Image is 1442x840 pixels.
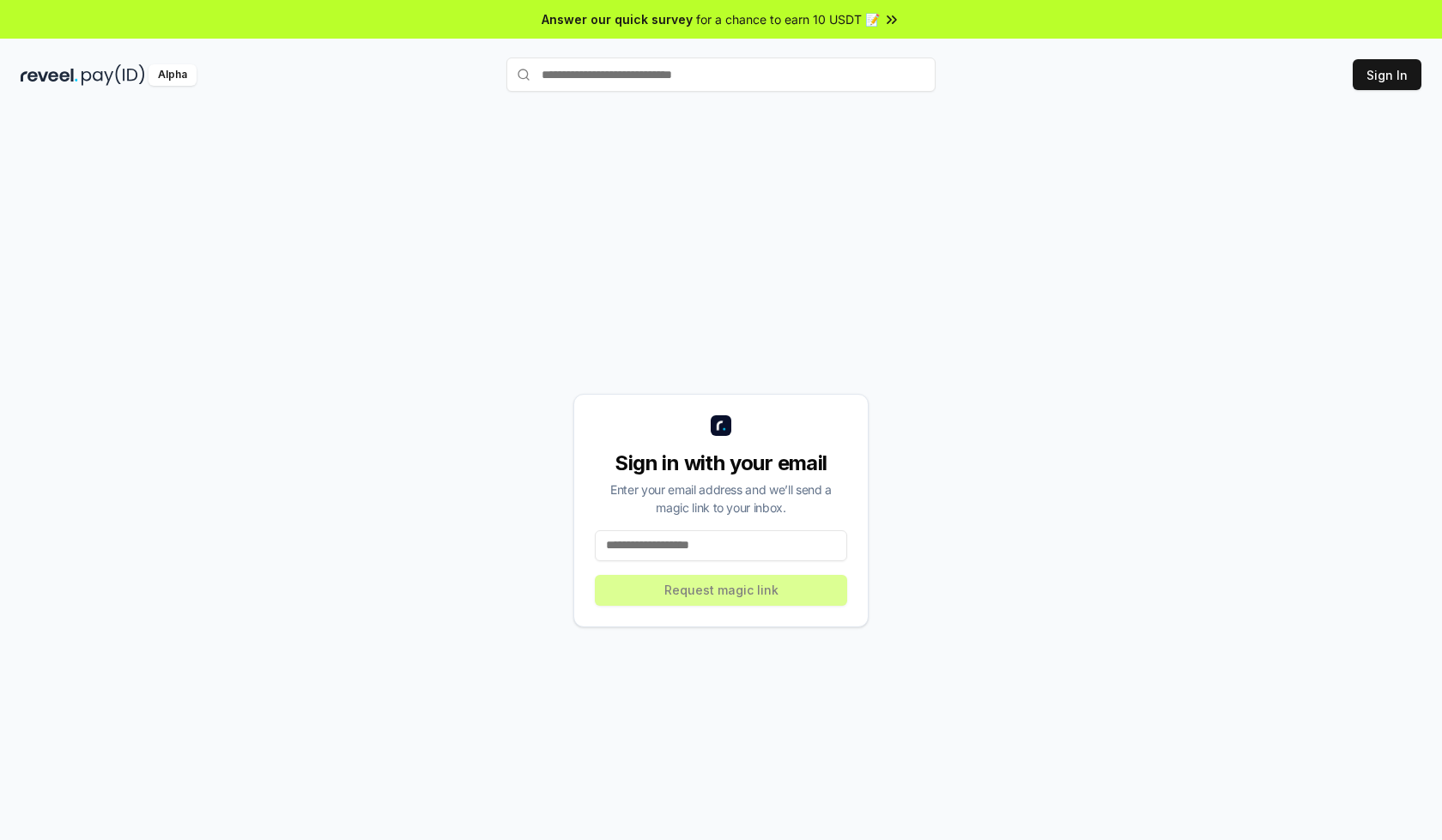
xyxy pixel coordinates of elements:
[82,64,145,86] img: pay_id
[696,10,880,28] span: for a chance to earn 10 USDT 📝
[595,450,847,477] div: Sign in with your email
[148,64,197,86] div: Alpha
[1353,59,1421,90] button: Sign In
[542,10,693,28] span: Answer our quick survey
[595,480,847,517] div: Enter your email address and we’ll send a magic link to your inbox.
[711,415,731,436] img: logo_small
[21,64,78,86] img: reveel_dark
